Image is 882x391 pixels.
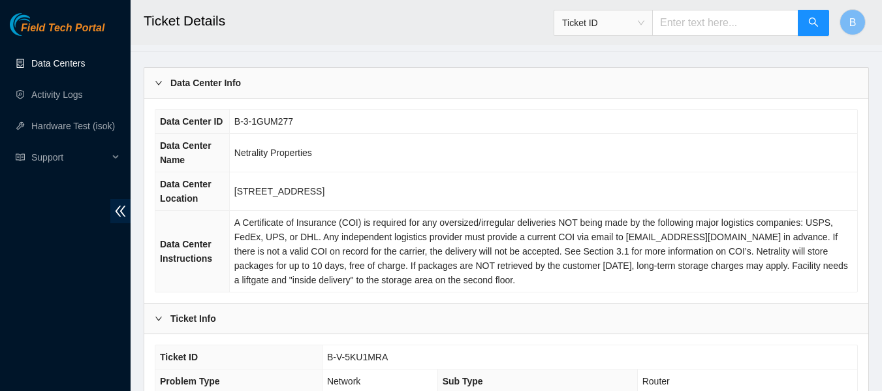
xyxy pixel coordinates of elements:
[234,116,293,127] span: B-3-1GUM277
[234,217,848,285] span: A Certificate of Insurance (COI) is required for any oversized/irregular deliveries NOT being mad...
[642,376,670,386] span: Router
[155,79,163,87] span: right
[234,148,312,158] span: Netrality Properties
[144,304,868,334] div: Ticket Info
[31,144,108,170] span: Support
[10,13,66,36] img: Akamai Technologies
[31,121,115,131] a: Hardware Test (isok)
[443,376,483,386] span: Sub Type
[840,9,866,35] button: B
[160,352,198,362] span: Ticket ID
[160,376,220,386] span: Problem Type
[160,116,223,127] span: Data Center ID
[16,153,25,162] span: read
[327,376,360,386] span: Network
[31,89,83,100] a: Activity Logs
[155,315,163,322] span: right
[849,14,857,31] span: B
[10,23,104,40] a: Akamai TechnologiesField Tech Portal
[160,140,212,165] span: Data Center Name
[31,58,85,69] a: Data Centers
[160,239,212,264] span: Data Center Instructions
[652,10,798,36] input: Enter text here...
[160,179,212,204] span: Data Center Location
[110,199,131,223] span: double-left
[808,17,819,29] span: search
[562,13,644,33] span: Ticket ID
[170,76,241,90] b: Data Center Info
[798,10,829,36] button: search
[170,311,216,326] b: Ticket Info
[144,68,868,98] div: Data Center Info
[21,22,104,35] span: Field Tech Portal
[234,186,324,196] span: [STREET_ADDRESS]
[327,352,388,362] span: B-V-5KU1MRA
